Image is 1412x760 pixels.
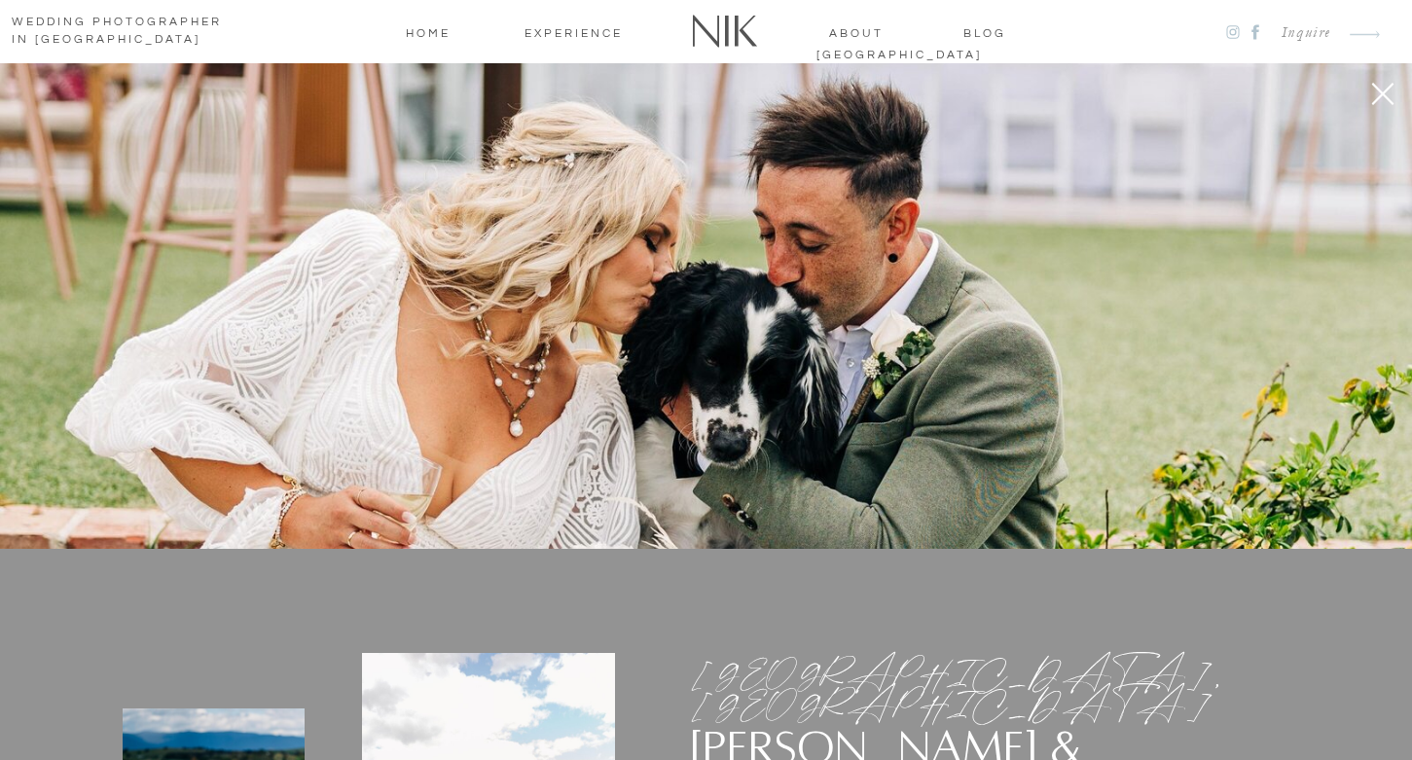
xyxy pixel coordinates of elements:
a: about [GEOGRAPHIC_DATA] [816,23,897,41]
a: Experience [516,23,632,41]
h1: [GEOGRAPHIC_DATA], [GEOGRAPHIC_DATA] [690,659,1159,711]
a: home [389,23,467,41]
a: wedding photographerin [GEOGRAPHIC_DATA] [12,14,241,51]
h1: wedding photographer in [GEOGRAPHIC_DATA] [12,14,241,51]
a: blog [946,23,1025,41]
a: Inquire [1266,20,1331,47]
a: Nik [680,7,769,56]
